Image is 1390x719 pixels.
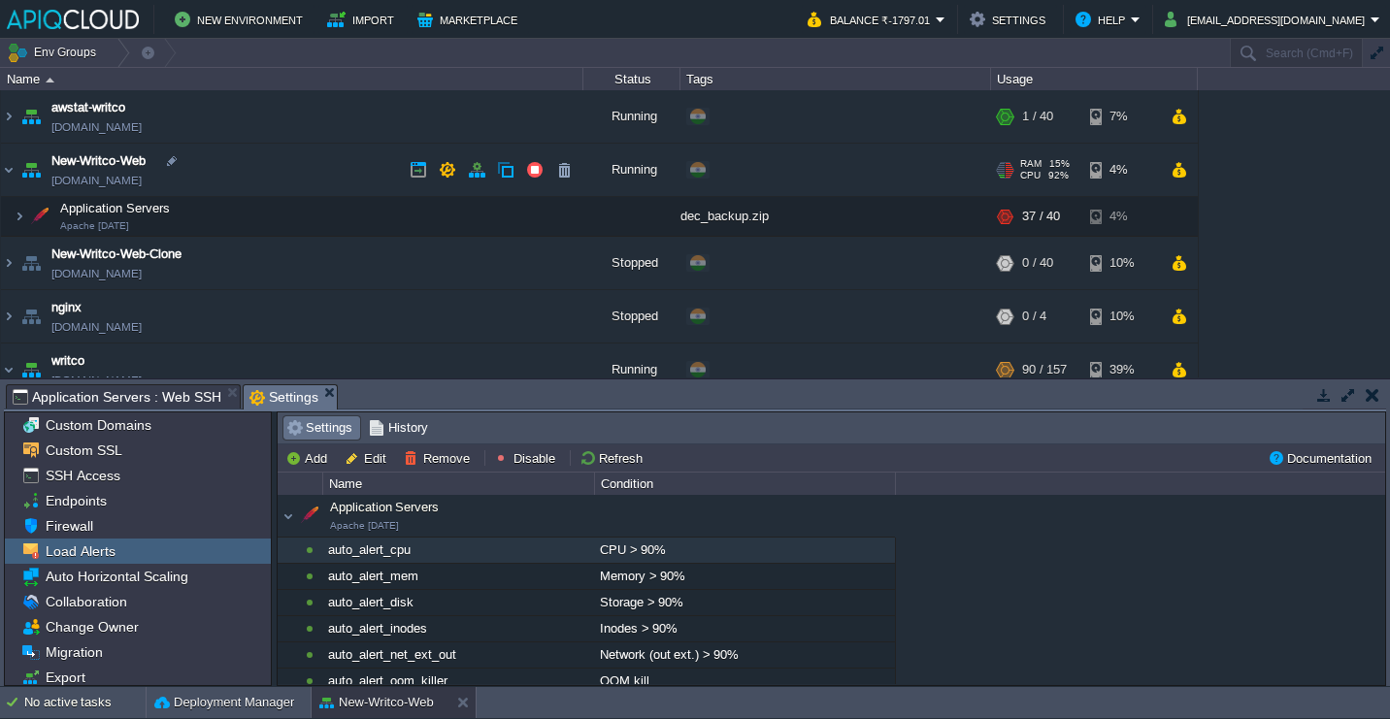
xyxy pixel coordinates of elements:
span: Firewall [42,517,96,535]
a: New-Writco-Web [51,151,146,171]
div: Tags [681,68,990,90]
div: auto_alert_inodes [323,616,593,641]
div: Inodes > 90% [595,616,894,641]
img: AMDAwAAAACH5BAEAAAAALAAAAAABAAEAAAICRAEAOw== [14,197,25,236]
div: 90 / 157 [1022,343,1067,396]
a: awstat-writco [51,98,125,117]
div: Memory > 90% [595,564,894,589]
button: Add [285,449,333,467]
div: Name [324,473,594,495]
a: nginx [51,298,82,317]
a: [DOMAIN_NAME] [51,171,142,190]
a: Migration [42,643,106,661]
div: 4% [1090,197,1153,236]
span: Apache [DATE] [330,520,399,531]
div: 0 / 40 [1022,237,1053,289]
div: No active tasks [24,687,146,718]
div: 37 / 40 [1022,197,1060,236]
img: AMDAwAAAACH5BAEAAAAALAAAAAABAAEAAAICRAEAOw== [17,90,45,143]
div: Running [583,343,680,396]
span: Application Servers [299,500,439,532]
button: Disable [494,449,561,467]
span: History [369,417,428,439]
div: auto_alert_oom_killer [323,669,593,694]
div: 7% [1090,90,1153,143]
a: Auto Horizontal Scaling [42,568,191,585]
a: [DOMAIN_NAME] [51,317,142,337]
span: 92% [1048,170,1069,181]
div: OOM kill [595,669,894,694]
span: CPU [1020,170,1041,181]
span: Apache [DATE] [60,220,129,232]
a: [DOMAIN_NAME] [51,371,142,390]
a: New-Writco-Web-Clone [51,245,182,264]
span: RAM [1020,158,1042,170]
a: Custom Domains [42,416,154,434]
button: Deployment Manager [154,693,294,712]
img: AMDAwAAAACH5BAEAAAAALAAAAAABAAEAAAICRAEAOw== [26,197,53,236]
button: Env Groups [7,39,103,66]
a: [DOMAIN_NAME] [51,264,142,283]
a: Application ServersApache [DATE] [58,201,173,215]
a: writco [51,351,84,371]
button: Documentation [1268,449,1377,467]
img: AMDAwAAAACH5BAEAAAAALAAAAAABAAEAAAICRAEAOw== [17,237,45,289]
div: 10% [1090,290,1153,343]
button: Help [1076,8,1131,31]
button: New-Writco-Web [319,693,434,712]
img: AMDAwAAAACH5BAEAAAAALAAAAAABAAEAAAICRAEAOw== [17,144,45,196]
button: Refresh [579,449,648,467]
div: Status [584,68,679,90]
div: dec_backup.zip [680,197,991,236]
div: auto_alert_mem [323,564,593,589]
button: Balance ₹-1797.01 [808,8,936,31]
button: [EMAIL_ADDRESS][DOMAIN_NAME] [1165,8,1371,31]
div: auto_alert_cpu [323,538,593,563]
div: Storage > 90% [595,590,894,615]
div: Stopped [583,237,680,289]
img: APIQCloud [7,10,139,29]
div: Name [2,68,582,90]
span: Settings [286,417,352,439]
div: 0 / 4 [1022,290,1046,343]
div: 4% [1090,144,1153,196]
img: AMDAwAAAACH5BAEAAAAALAAAAAABAAEAAAICRAEAOw== [1,90,17,143]
img: AMDAwAAAACH5BAEAAAAALAAAAAABAAEAAAICRAEAOw== [17,290,45,343]
span: 15% [1049,158,1070,170]
button: Import [327,8,400,31]
a: Collaboration [42,593,130,610]
div: 39% [1090,343,1153,396]
img: AMDAwAAAACH5BAEAAAAALAAAAAABAAEAAAICRAEAOw== [17,343,45,396]
div: Condition [596,473,895,495]
a: Custom SSL [42,441,125,459]
div: auto_alert_net_ext_out [323,642,593,668]
a: SSH Access [42,467,123,484]
a: [DOMAIN_NAME] [51,117,142,137]
span: Application Servers [58,200,173,216]
a: Change Owner [42,618,142,636]
span: Application Servers : Web SSH [13,385,221,409]
div: Stopped [583,290,680,343]
div: auto_alert_disk [323,590,593,615]
button: Edit [345,449,392,467]
div: Usage [992,68,1197,90]
a: Export [42,669,88,686]
img: AMDAwAAAACH5BAEAAAAALAAAAAABAAEAAAICRAEAOw== [1,290,17,343]
button: Marketplace [417,8,523,31]
a: Endpoints [42,492,110,509]
button: New Environment [175,8,309,31]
